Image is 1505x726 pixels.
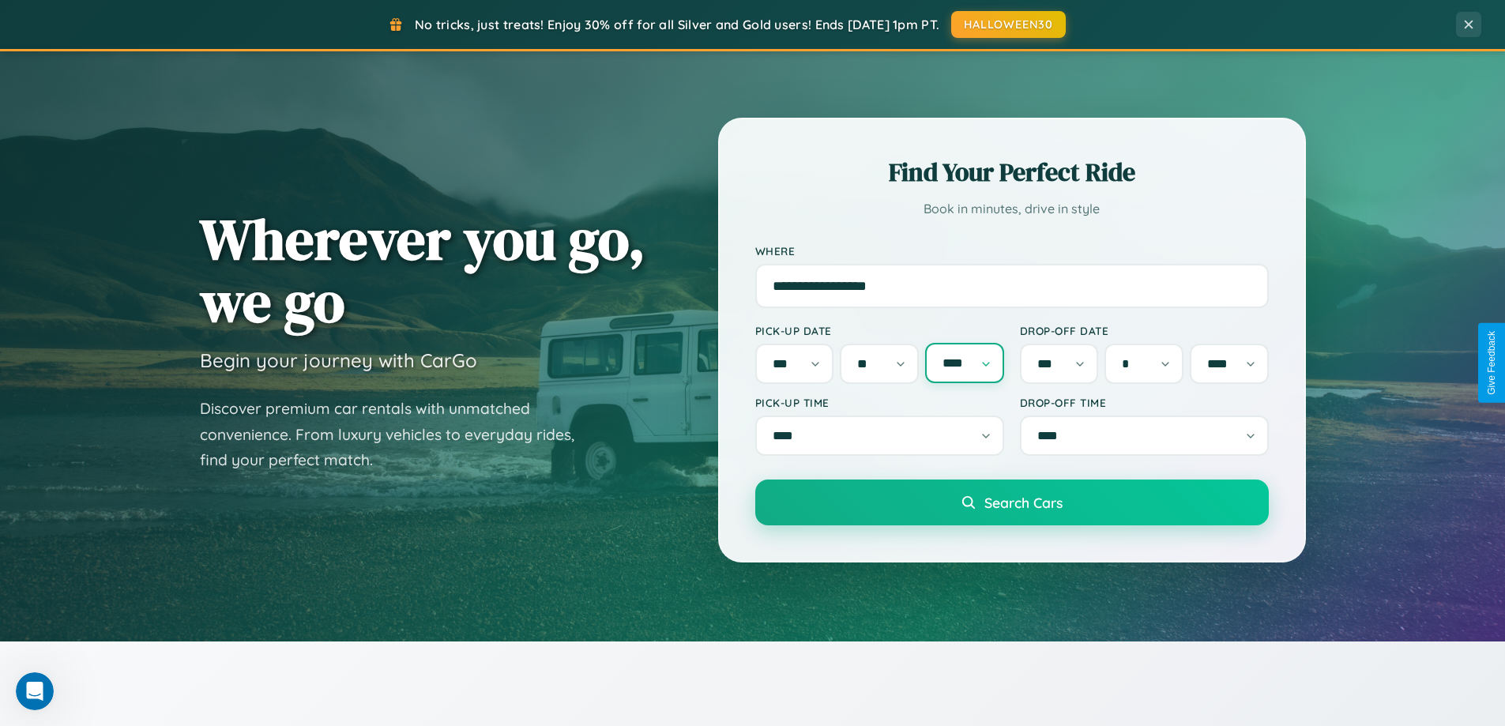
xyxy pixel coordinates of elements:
button: HALLOWEEN30 [951,11,1066,38]
label: Where [755,244,1269,258]
div: Give Feedback [1486,331,1497,395]
label: Pick-up Date [755,324,1004,337]
p: Discover premium car rentals with unmatched convenience. From luxury vehicles to everyday rides, ... [200,396,595,473]
span: No tricks, just treats! Enjoy 30% off for all Silver and Gold users! Ends [DATE] 1pm PT. [415,17,939,32]
span: Search Cars [984,494,1063,511]
label: Drop-off Date [1020,324,1269,337]
label: Pick-up Time [755,396,1004,409]
h2: Find Your Perfect Ride [755,155,1269,190]
h1: Wherever you go, we go [200,208,645,333]
label: Drop-off Time [1020,396,1269,409]
h3: Begin your journey with CarGo [200,348,477,372]
p: Book in minutes, drive in style [755,197,1269,220]
iframe: Intercom live chat [16,672,54,710]
button: Search Cars [755,480,1269,525]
